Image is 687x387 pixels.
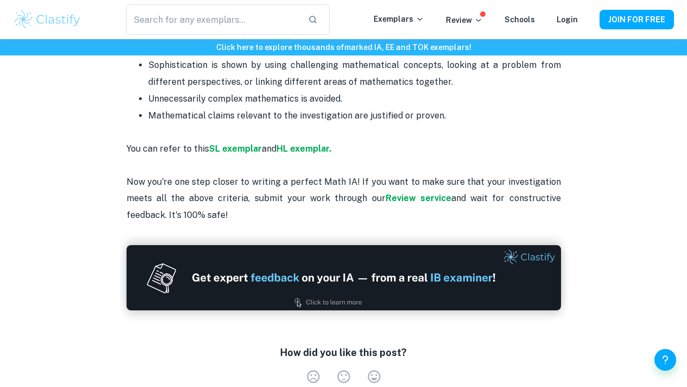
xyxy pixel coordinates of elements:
span: Unnecessarily complex mathematics is avoided. [148,93,342,104]
button: Help and Feedback [654,349,676,371]
h6: How did you like this post? [280,345,407,360]
a: HL exemplar. [276,143,331,154]
span: Sophistication is shown by using challenging mathematical concepts, looking at a problem from dif... [148,60,563,86]
a: Review service [386,193,451,203]
a: SL exemplar [209,143,262,154]
span: Mathematical claims relevant to the investigation are justified or proven. [148,110,446,121]
p: Exemplars [374,13,424,25]
img: Ad [127,245,561,310]
span: You can refer to this [127,143,209,154]
a: Login [557,15,578,24]
p: Review [446,14,483,26]
h6: Click here to explore thousands of marked IA, EE and TOK exemplars ! [2,41,685,53]
button: JOIN FOR FREE [600,10,674,29]
a: Schools [505,15,535,24]
span: and [262,143,276,154]
p: Now you're one step closer to writing a perfect Math IA! If you want to make sure that your inves... [127,124,561,223]
img: Clastify logo [13,9,82,30]
input: Search for any exemplars... [126,4,300,35]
